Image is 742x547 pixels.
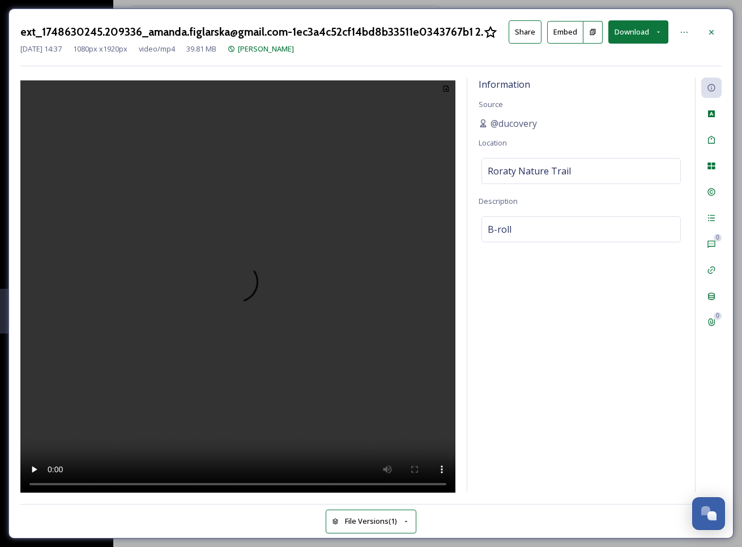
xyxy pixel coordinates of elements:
[714,312,722,320] div: 0
[326,510,416,533] button: File Versions(1)
[479,99,503,109] span: Source
[509,20,541,44] button: Share
[20,44,62,54] span: [DATE] 14:37
[479,196,518,206] span: Description
[491,117,537,130] span: @ducovery
[186,44,216,54] span: 39.81 MB
[488,164,571,178] span: Roraty Nature Trail
[73,44,127,54] span: 1080 px x 1920 px
[479,138,507,148] span: Location
[139,44,175,54] span: video/mp4
[547,21,583,44] button: Embed
[20,24,484,40] h3: ext_1748630245.209336_amanda.figlarska@gmail.com-1ec3a4c52cf14bd8b33511e0343767b1 2.MP4
[608,20,668,44] button: Download
[714,234,722,242] div: 0
[692,497,725,530] button: Open Chat
[479,78,530,91] span: Information
[488,223,511,236] span: B-roll
[238,44,294,54] span: [PERSON_NAME]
